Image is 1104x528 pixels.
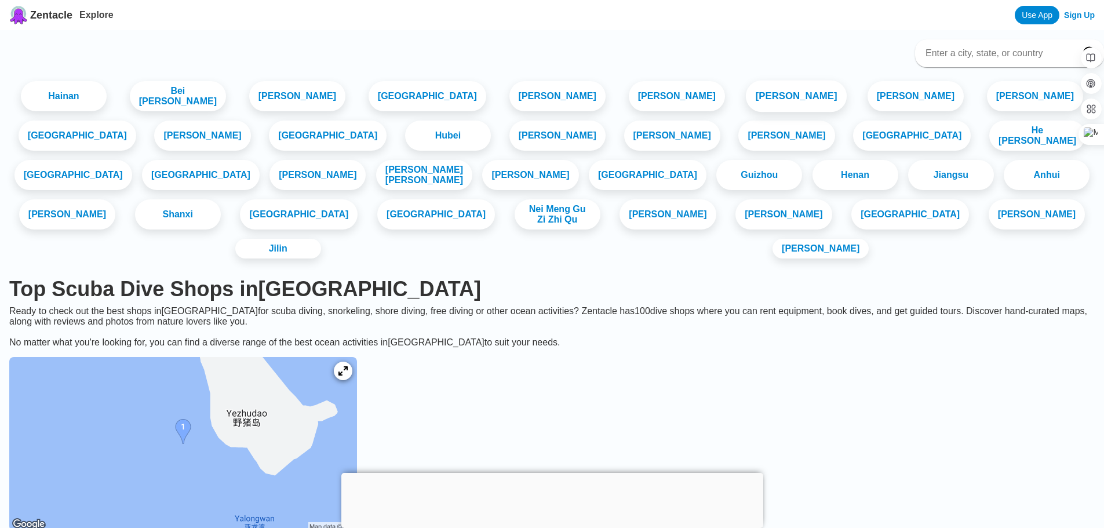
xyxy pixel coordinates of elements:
a: Use App [1015,6,1059,24]
a: [PERSON_NAME] [249,81,345,111]
iframe: Advertisement [341,473,763,525]
a: [PERSON_NAME] [482,160,578,190]
a: Anhui [1004,160,1090,190]
a: Zentacle logoZentacle [9,6,72,24]
input: Enter a city, state, or country [924,48,1067,59]
a: Hainan [21,81,107,111]
a: [GEOGRAPHIC_DATA] [19,121,136,151]
a: [PERSON_NAME] [868,81,964,111]
span: Zentacle [30,9,72,21]
a: [PERSON_NAME] [735,199,832,230]
a: Jilin [235,239,321,258]
a: [PERSON_NAME] [624,121,720,151]
a: [PERSON_NAME] [509,81,606,111]
a: [GEOGRAPHIC_DATA] [142,160,260,190]
a: Sign Up [1064,10,1095,20]
a: [PERSON_NAME] [19,199,115,230]
a: [PERSON_NAME] [987,81,1083,111]
a: [GEOGRAPHIC_DATA] [853,121,971,151]
a: [GEOGRAPHIC_DATA] [269,121,387,151]
a: [GEOGRAPHIC_DATA] [851,199,969,230]
a: [PERSON_NAME] [154,121,250,151]
a: [GEOGRAPHIC_DATA] [14,160,132,190]
a: Explore [79,10,114,20]
a: Bei [PERSON_NAME] [130,81,226,111]
a: Henan [812,160,898,190]
a: [GEOGRAPHIC_DATA] [589,160,706,190]
a: [PERSON_NAME] [989,199,1085,230]
a: [PERSON_NAME] [620,199,716,230]
img: Zentacle logo [9,6,28,24]
a: [PERSON_NAME] [773,239,869,258]
a: [GEOGRAPHIC_DATA] [377,199,495,230]
a: [PERSON_NAME] [269,160,366,190]
a: [GEOGRAPHIC_DATA] [240,199,358,230]
h1: Top Scuba Dive Shops in [GEOGRAPHIC_DATA] [9,277,1095,301]
a: Jiangsu [908,160,994,190]
a: He [PERSON_NAME] [989,121,1085,151]
a: [PERSON_NAME] [PERSON_NAME] [376,160,472,190]
a: Guizhou [716,160,802,190]
a: [PERSON_NAME] [509,121,606,151]
a: Shanxi [135,199,221,230]
a: [PERSON_NAME] [746,81,847,112]
a: [PERSON_NAME] [738,121,835,151]
a: [GEOGRAPHIC_DATA] [369,81,486,111]
a: Hubei [405,121,491,151]
a: [PERSON_NAME] [629,81,725,111]
a: Nei Meng Gu Zi Zhi Qu [515,199,600,230]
